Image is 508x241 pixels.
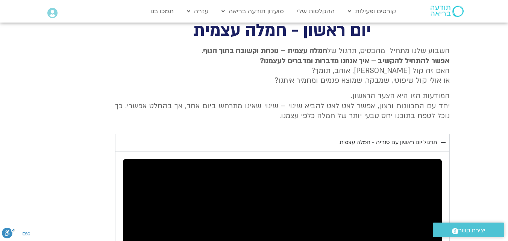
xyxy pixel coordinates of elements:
[433,223,504,237] a: יצירת קשר
[183,4,212,18] a: עזרה
[115,23,450,38] h2: יום ראשון - חמלה עצמית
[218,4,288,18] a: מועדון תודעה בריאה
[202,46,450,65] strong: חמלה עצמית – נוכחת וקשובה בתוך הגוף. אפשר להתחיל להקשיב – איך אנחנו מדברות ומדברים לעצמנו?
[458,226,485,236] span: יצירת קשר
[115,91,450,121] p: המודעות הזו היא הצעד הראשון. יחד עם התכוונות ורצון, אפשר לאט לאט להביא שינוי – שינוי שאינו מתרחש ...
[115,134,450,151] summary: תרגול יום ראשון עם סנדיה - חמלה עצמית
[431,6,464,17] img: תודעה בריאה
[340,138,437,147] div: תרגול יום ראשון עם סנדיה - חמלה עצמית
[115,46,450,86] p: השבוע שלנו מתחיל מהבסיס, תרגול של האם זה קול [PERSON_NAME], אוהב, תומך? או אולי קול שיפוטי, שמבקר...
[293,4,338,18] a: ההקלטות שלי
[344,4,400,18] a: קורסים ופעילות
[147,4,177,18] a: תמכו בנו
